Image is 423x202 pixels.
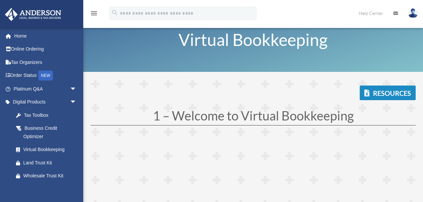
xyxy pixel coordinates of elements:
a: Land Trust Kit [9,156,87,169]
div: Wholesale Trust Kit [23,172,78,180]
div: NEW [38,71,53,81]
a: Digital Productsarrow_drop_down [5,96,87,109]
a: Tax Organizers [5,56,87,69]
a: Home [5,29,87,43]
a: Business Credit Optimizer [9,122,87,143]
a: Online Ordering [5,43,87,56]
img: Anderson Advisors Platinum Portal [3,8,63,21]
div: Land Trust Kit [23,159,78,167]
a: Virtual Bookkeeping [9,143,83,156]
a: menu [90,12,98,17]
a: Tax Toolbox [9,108,87,122]
div: Virtual Bookkeeping [23,145,75,154]
h1: 1 – Welcome to Virtual Bookkeeping [91,109,416,125]
i: menu [90,9,98,17]
span: arrow_drop_down [70,96,83,109]
a: Wholesale Trust Kit [9,169,87,183]
span: arrow_drop_down [70,82,83,96]
span: Virtual Bookkeeping [179,30,328,50]
i: search [111,9,119,16]
a: Resources [360,86,416,100]
img: User Pic [408,8,418,18]
a: Platinum Q&Aarrow_drop_down [5,82,87,96]
a: Order StatusNEW [5,69,87,83]
div: Tax Toolbox [23,111,78,119]
div: Business Credit Optimizer [23,124,78,140]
